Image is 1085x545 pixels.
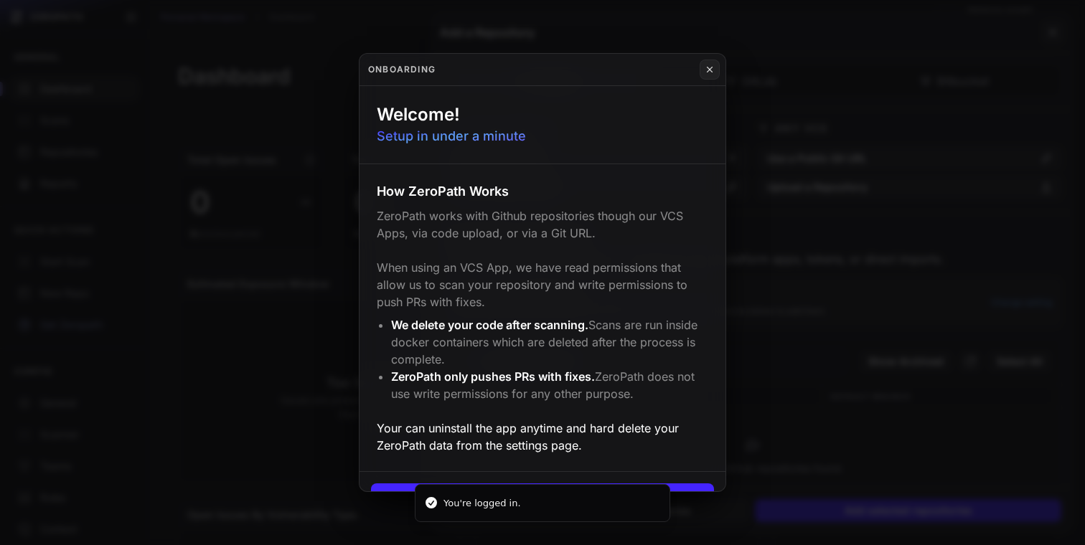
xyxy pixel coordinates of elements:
li: ZeroPath does not use write permissions for any other purpose. [391,368,708,402]
p: Your can uninstall the app anytime and hard delete your ZeroPath data from the settings page. [377,420,708,454]
li: Scans are run inside docker containers which are deleted after the process is complete. [391,316,708,368]
h3: How ZeroPath Works [377,181,509,202]
span: ZeroPath only pushes PRs with fixes. [391,369,595,384]
p: ZeroPath works with Github repositories though our VCS Apps, via code upload, or via a Git URL. W... [377,207,708,311]
p: Setup in under a minute [377,126,526,146]
div: You're logged in. [443,496,521,511]
h4: Onboarding [368,64,436,75]
h1: Welcome! [377,103,460,126]
span: We delete your code after scanning. [391,318,588,332]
